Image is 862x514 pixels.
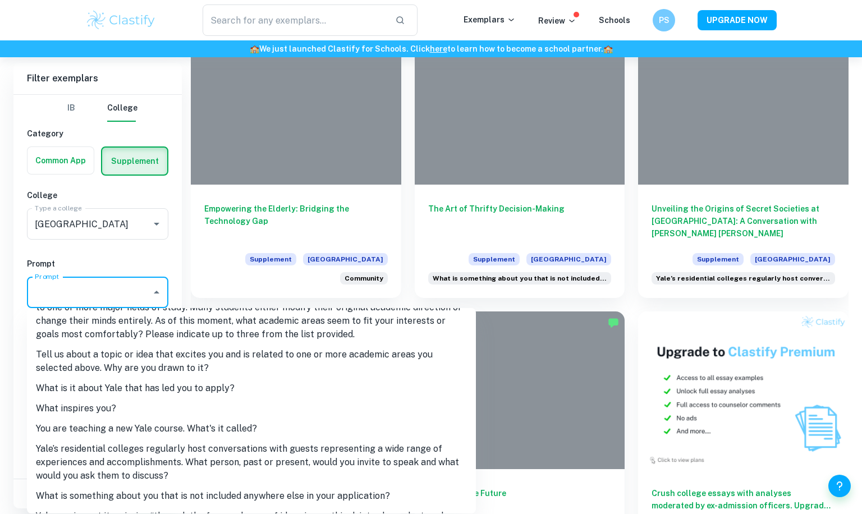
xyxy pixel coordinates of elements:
a: Empowering the Elderly: Bridging the Technology GapSupplement[GEOGRAPHIC_DATA]Reflect on a time w... [191,27,401,298]
span: [GEOGRAPHIC_DATA] [303,253,388,265]
label: Type a college [35,203,81,213]
h6: PS [658,14,671,26]
div: What is something about you that is not included anywhere else in your application? [428,272,612,284]
span: Supplement [245,253,296,265]
span: Yale’s residential colleges regularly host conversations with guests repres [656,273,831,283]
button: PS [653,9,675,31]
button: College [107,95,137,122]
span: Supplement [693,253,744,265]
h6: Unveiling the Origins of Secret Societies at [GEOGRAPHIC_DATA]: A Conversation with [PERSON_NAME]... [652,203,835,240]
h6: College [27,189,168,201]
img: Thumbnail [638,311,849,469]
button: IB [58,95,85,122]
h6: Prompt [27,258,168,270]
input: Search for any exemplars... [203,4,386,36]
h6: Crush college essays with analyses moderated by ex-admission officers. Upgrade now [652,487,835,512]
a: The Art of Thrifty Decision-MakingSupplement[GEOGRAPHIC_DATA]What is something about you that is ... [415,27,625,298]
button: Common App [27,147,94,174]
h6: Category [27,127,168,140]
span: 🏫 [603,44,613,53]
div: Yale’s residential colleges regularly host conversations with guests representing a wide range of... [652,272,835,284]
a: Unveiling the Origins of Secret Societies at [GEOGRAPHIC_DATA]: A Conversation with [PERSON_NAME]... [638,27,849,298]
button: UPGRADE NOW [698,10,777,30]
a: here [430,44,447,53]
span: [GEOGRAPHIC_DATA] [526,253,611,265]
li: What is it about Yale that has led you to apply? [27,378,476,398]
p: Review [538,15,576,27]
li: Students at [GEOGRAPHIC_DATA] have time to explore their academic interests before committing to ... [27,284,476,345]
span: Supplement [469,253,520,265]
button: Supplement [102,148,167,175]
img: Clastify logo [85,9,157,31]
button: Close [149,284,164,300]
li: Tell us about a topic or idea that excites you and is related to one or more academic areas you s... [27,345,476,378]
button: Open [149,216,164,232]
div: Reflect on a time when you have worked to enhance a community to which you feel connected. Why ha... [340,272,388,284]
div: Filter type choice [58,95,137,122]
li: What inspires you? [27,398,476,419]
label: Prompt [35,272,59,281]
li: You are teaching a new Yale course. What's it called? [27,419,476,439]
span: 🏫 [250,44,259,53]
h6: Filter exemplars [13,63,182,94]
h6: The Art of Thrifty Decision-Making [428,203,612,240]
h6: We just launched Clastify for Schools. Click to learn how to become a school partner. [2,43,860,55]
span: [GEOGRAPHIC_DATA] [750,253,835,265]
img: Marked [608,317,619,328]
span: What is something about you that is not included anywhere else in your appl [433,273,607,283]
h6: Empowering the Elderly: Bridging the Technology Gap [204,203,388,240]
span: Community [345,273,383,283]
p: Exemplars [464,13,516,26]
li: Yale’s residential colleges regularly host conversations with guests representing a wide range of... [27,439,476,486]
button: Help and Feedback [828,475,851,497]
a: Schools [599,16,630,25]
li: What is something about you that is not included anywhere else in your application? [27,486,476,506]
